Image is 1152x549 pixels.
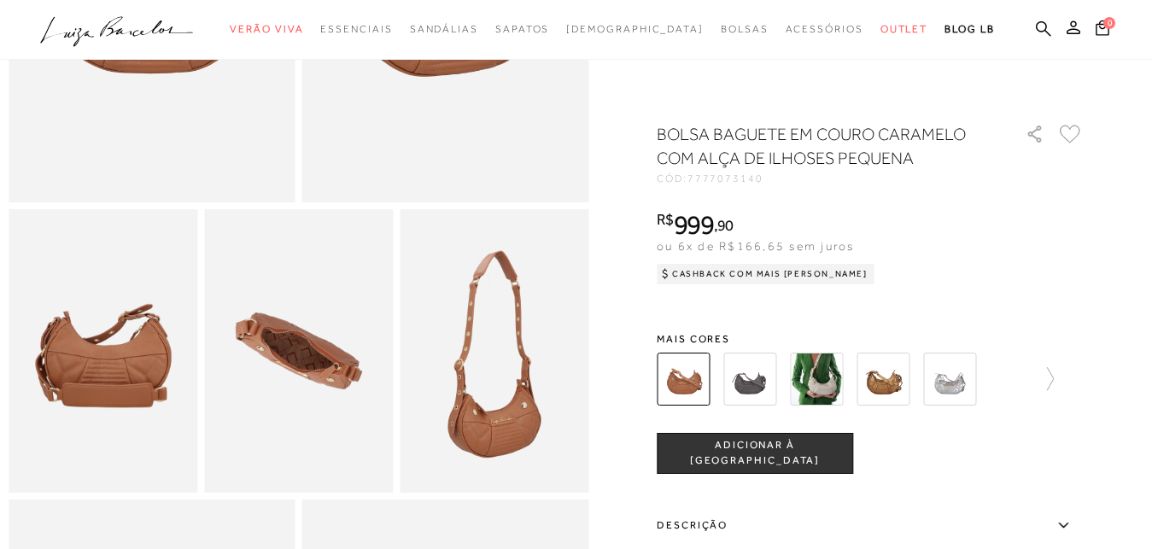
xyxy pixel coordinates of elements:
[566,23,704,35] span: [DEMOGRAPHIC_DATA]
[657,334,1084,344] span: Mais cores
[786,23,863,35] span: Acessórios
[880,23,928,35] span: Outlet
[674,209,714,240] span: 999
[657,264,874,284] div: Cashback com Mais [PERSON_NAME]
[714,218,734,233] i: ,
[230,23,303,35] span: Verão Viva
[204,209,393,493] img: image
[857,353,909,406] img: BOLSA BAGUETE EM COURO OURO VELHO COM ALÇA DE ILHOSES PEQUENA
[790,353,843,406] img: BOLSA BAGUETE EM COURO OFF WHITE COM ALÇA DE ILHOSES PEQUENA
[320,23,392,35] span: Essenciais
[721,23,769,35] span: Bolsas
[657,353,710,406] img: BOLSA BAGUETE EM COURO CARAMELO COM ALÇA DE ILHOSES PEQUENA
[717,216,734,234] span: 90
[657,239,854,253] span: ou 6x de R$166,65 sem juros
[721,14,769,45] a: categoryNavScreenReaderText
[880,14,928,45] a: categoryNavScreenReaderText
[410,23,478,35] span: Sandálias
[657,173,998,184] div: CÓD:
[495,23,549,35] span: Sapatos
[786,14,863,45] a: categoryNavScreenReaderText
[723,353,776,406] img: BOLSA BAGUETE EM COURO ESTONADO CINZA GRAFITE COM ALÇA DE ILHOSES PEQUENA
[944,14,994,45] a: BLOG LB
[657,433,853,474] button: ADICIONAR À [GEOGRAPHIC_DATA]
[320,14,392,45] a: categoryNavScreenReaderText
[658,438,852,468] span: ADICIONAR À [GEOGRAPHIC_DATA]
[9,209,197,493] img: image
[944,23,994,35] span: BLOG LB
[495,14,549,45] a: categoryNavScreenReaderText
[400,209,588,493] img: image
[687,172,763,184] span: 7777073140
[923,353,976,406] img: BOLSA BAGUETE EM COURO PRATA COM ALÇA DE ILHOSES PEQUENA
[657,212,674,227] i: R$
[657,122,977,170] h1: BOLSA BAGUETE EM COURO CARAMELO COM ALÇA DE ILHOSES PEQUENA
[230,14,303,45] a: categoryNavScreenReaderText
[410,14,478,45] a: categoryNavScreenReaderText
[1103,17,1115,29] span: 0
[566,14,704,45] a: noSubCategoriesText
[1091,19,1114,42] button: 0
